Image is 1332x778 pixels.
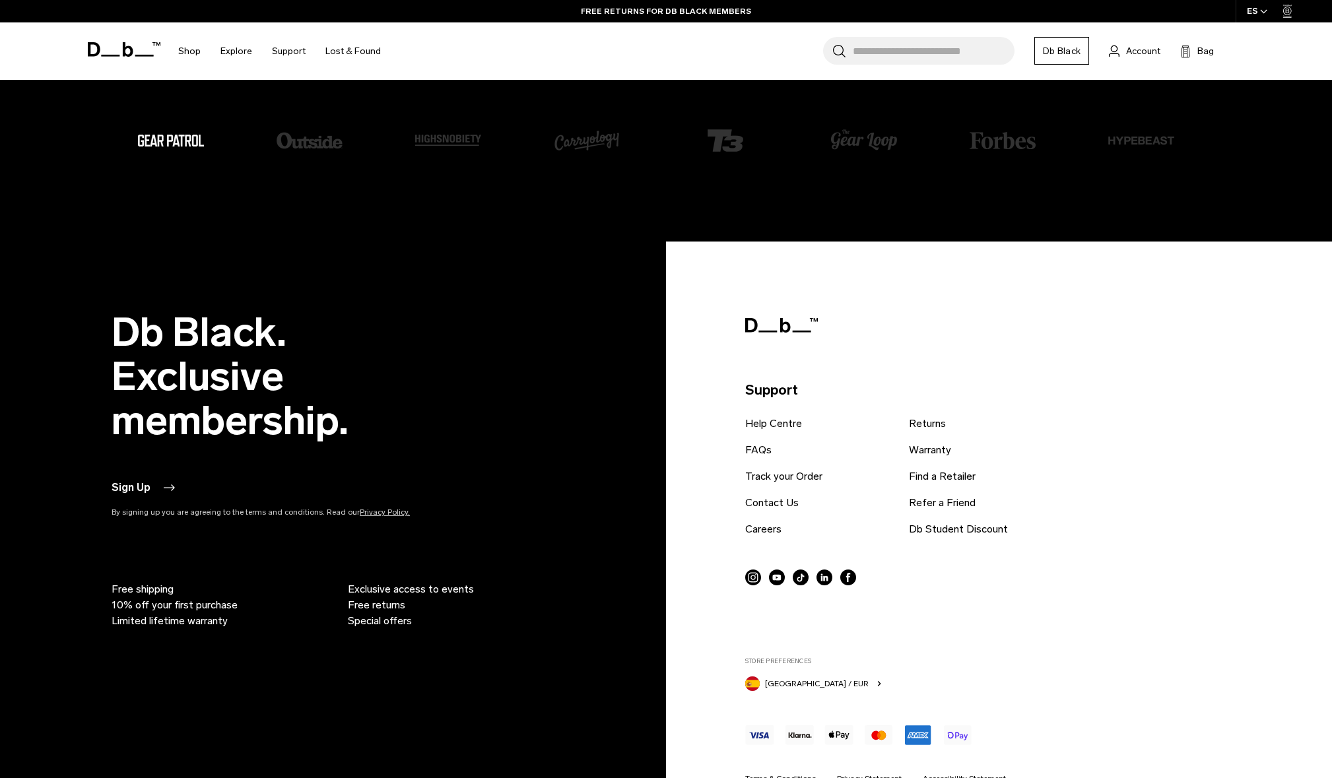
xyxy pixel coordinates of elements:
span: Bag [1197,44,1214,58]
span: [GEOGRAPHIC_DATA] / EUR [765,678,869,690]
a: Db Black [1034,37,1089,65]
li: 7 / 8 [692,108,831,178]
a: FAQs [745,442,772,458]
span: Special offers [348,613,412,629]
img: Daco_1655573_20a5ef07-18c4-42cd-9956-22994a13a09f_small.png [138,135,204,146]
a: Account [1109,43,1160,59]
button: Spain [GEOGRAPHIC_DATA] / EUR [745,674,884,691]
span: Exclusive access to events [348,581,474,597]
li: 4 / 8 [277,108,415,178]
a: Warranty [909,442,951,458]
img: gl-og-img_small.png [831,129,897,152]
li: 1 / 8 [970,132,1108,154]
a: Help Centre [745,416,802,432]
li: 5 / 8 [415,135,554,150]
a: Support [272,28,306,75]
li: 6 / 8 [554,108,692,178]
img: Spain [745,676,760,691]
img: Highsnobiety_Logo_text-white_small.png [415,135,481,146]
img: Daco_1655575_small.png [277,108,343,174]
span: Limited lifetime warranty [112,613,228,629]
img: Daco_1655576_small.png [554,108,620,174]
span: Free shipping [112,581,174,597]
span: Free returns [348,597,405,613]
img: T3-shopify_7ab890f7-51d7-4acd-8d4e-df8abd1ca271_small.png [692,108,758,174]
li: 3 / 8 [138,135,277,151]
a: Find a Retailer [909,469,976,484]
a: Returns [909,416,946,432]
a: Careers [745,521,782,537]
p: By signing up you are agreeing to the terms and conditions. Read our [112,506,468,518]
a: Privacy Policy. [360,507,410,517]
button: Sign Up [112,480,177,496]
a: Db Student Discount [909,521,1008,537]
li: 8 / 8 [831,129,970,156]
img: forbes_logo_small.png [970,132,1036,149]
button: Bag [1180,43,1214,59]
img: Daco_1655574_small.png [1108,108,1174,174]
li: 2 / 8 [1108,108,1247,178]
span: Account [1126,44,1160,58]
a: FREE RETURNS FOR DB BLACK MEMBERS [581,5,751,17]
nav: Main Navigation [168,22,391,80]
a: Contact Us [745,495,799,511]
a: Shop [178,28,201,75]
a: Explore [220,28,252,75]
a: Refer a Friend [909,495,976,511]
h2: Db Black. Exclusive membership. [112,310,468,443]
span: 10% off your first purchase [112,597,238,613]
a: Track your Order [745,469,822,484]
a: Lost & Found [325,28,381,75]
label: Store Preferences [745,657,1207,666]
p: Support [745,379,1207,401]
